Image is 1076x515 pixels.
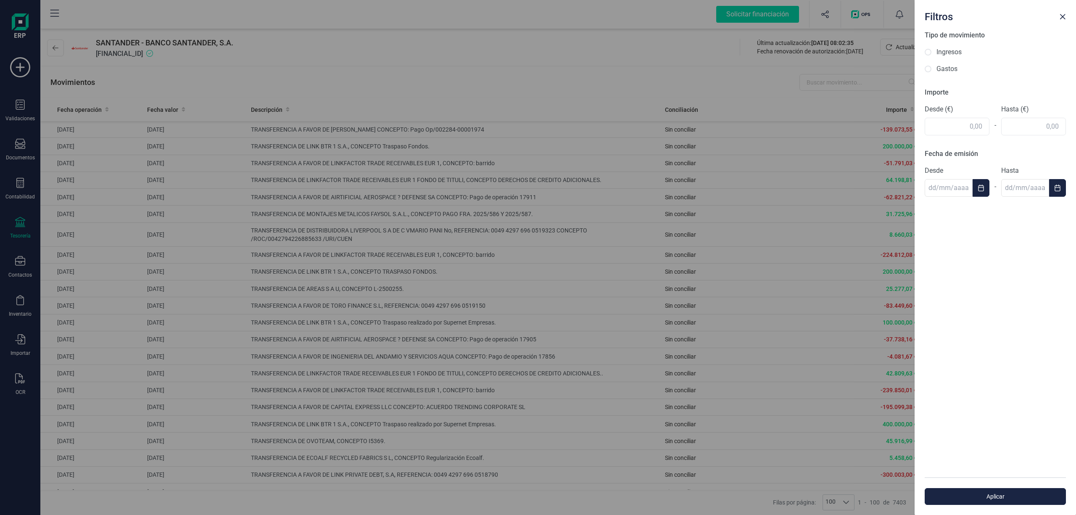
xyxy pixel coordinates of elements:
span: Fecha de emisión [925,150,978,158]
label: Desde (€) [925,104,989,114]
input: 0,00 [1001,118,1066,135]
input: dd/mm/aaaa [925,179,973,197]
button: Close [1056,10,1069,24]
span: Tipo de movimiento [925,31,985,39]
div: - [989,177,1001,197]
input: 0,00 [925,118,989,135]
button: Choose Date [1049,179,1066,197]
label: Gastos [936,64,957,74]
label: Desde [925,166,989,176]
button: Choose Date [973,179,989,197]
label: Hasta [1001,166,1066,176]
div: Filtros [921,7,1056,24]
label: Hasta (€) [1001,104,1066,114]
button: Aplicar [925,488,1066,505]
input: dd/mm/aaaa [1001,179,1049,197]
span: Aplicar [934,492,1056,501]
label: Ingresos [936,47,962,57]
div: - [989,115,1001,135]
span: Importe [925,88,949,96]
